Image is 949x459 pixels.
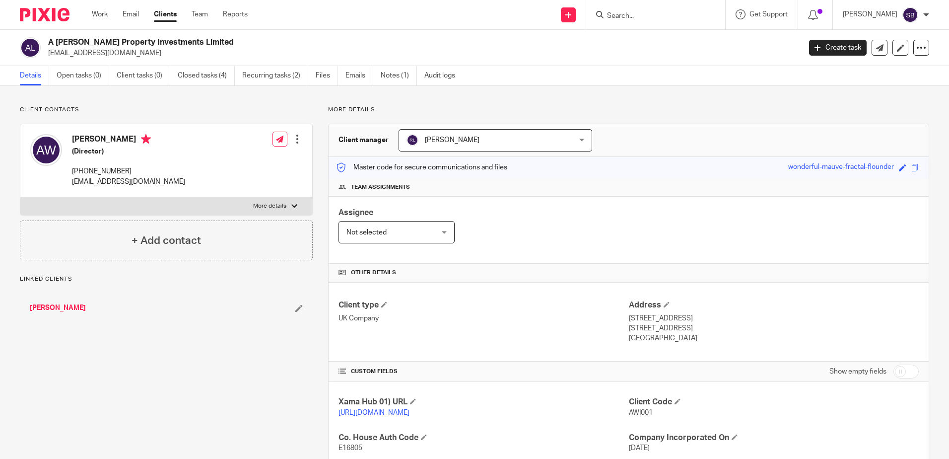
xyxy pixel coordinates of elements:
[253,202,286,210] p: More details
[339,445,362,452] span: E16805
[749,11,788,18] span: Get Support
[141,134,151,144] i: Primary
[48,48,794,58] p: [EMAIL_ADDRESS][DOMAIN_NAME]
[20,275,313,283] p: Linked clients
[339,397,628,407] h4: Xama Hub 01) URL
[72,134,185,147] h4: [PERSON_NAME]
[339,209,373,217] span: Assignee
[72,166,185,176] p: [PHONE_NUMBER]
[336,162,507,172] p: Master code for secure communications and files
[339,368,628,376] h4: CUSTOM FIELDS
[30,134,62,166] img: svg%3E
[20,8,69,21] img: Pixie
[48,37,645,48] h2: A [PERSON_NAME] Property Investments Limited
[72,147,185,156] h5: (Director)
[606,12,695,21] input: Search
[902,7,918,23] img: svg%3E
[629,445,650,452] span: [DATE]
[72,177,185,187] p: [EMAIL_ADDRESS][DOMAIN_NAME]
[20,37,41,58] img: svg%3E
[339,313,628,323] p: UK Company
[629,323,919,333] p: [STREET_ADDRESS]
[328,106,929,114] p: More details
[424,66,463,85] a: Audit logs
[154,9,177,19] a: Clients
[92,9,108,19] a: Work
[57,66,109,85] a: Open tasks (0)
[629,397,919,407] h4: Client Code
[316,66,338,85] a: Files
[351,269,396,277] span: Other details
[351,183,410,191] span: Team assignments
[629,433,919,443] h4: Company Incorporated On
[30,303,86,313] a: [PERSON_NAME]
[132,233,201,248] h4: + Add contact
[629,333,919,343] p: [GEOGRAPHIC_DATA]
[192,9,208,19] a: Team
[117,66,170,85] a: Client tasks (0)
[843,9,897,19] p: [PERSON_NAME]
[20,106,313,114] p: Client contacts
[425,137,479,144] span: [PERSON_NAME]
[339,433,628,443] h4: Co. House Auth Code
[829,367,886,377] label: Show empty fields
[20,66,49,85] a: Details
[339,300,628,310] h4: Client type
[809,40,867,56] a: Create task
[223,9,248,19] a: Reports
[629,313,919,323] p: [STREET_ADDRESS]
[629,409,653,416] span: AWI001
[242,66,308,85] a: Recurring tasks (2)
[345,66,373,85] a: Emails
[123,9,139,19] a: Email
[788,162,894,173] div: wonderful-mauve-fractal-flounder
[339,135,389,145] h3: Client manager
[346,229,387,236] span: Not selected
[178,66,235,85] a: Closed tasks (4)
[381,66,417,85] a: Notes (1)
[629,300,919,310] h4: Address
[407,134,418,146] img: svg%3E
[339,409,409,416] a: [URL][DOMAIN_NAME]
